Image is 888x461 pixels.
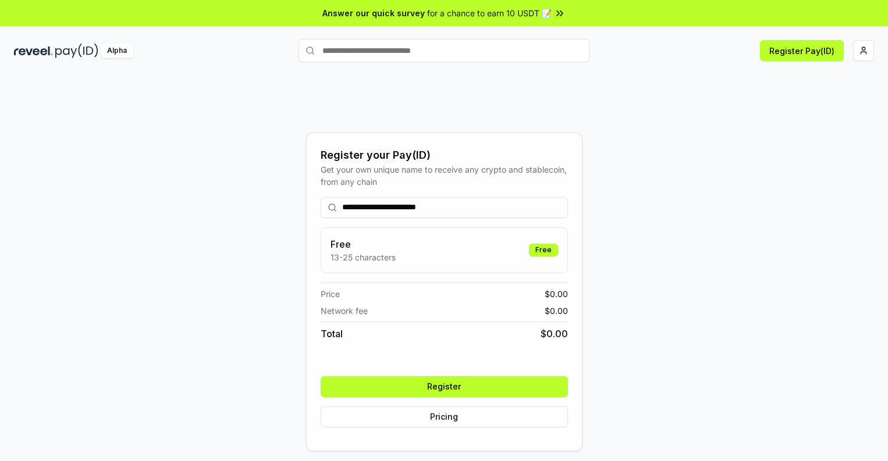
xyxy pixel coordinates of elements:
[321,376,568,397] button: Register
[321,163,568,188] div: Get your own unique name to receive any crypto and stablecoin, from any chain
[529,244,558,256] div: Free
[331,237,396,251] h3: Free
[322,7,425,19] span: Answer our quick survey
[427,7,552,19] span: for a chance to earn 10 USDT 📝
[321,288,340,300] span: Price
[760,40,844,61] button: Register Pay(ID)
[541,327,568,341] span: $ 0.00
[321,147,568,163] div: Register your Pay(ID)
[545,288,568,300] span: $ 0.00
[321,305,368,317] span: Network fee
[545,305,568,317] span: $ 0.00
[55,44,98,58] img: pay_id
[14,44,53,58] img: reveel_dark
[321,327,343,341] span: Total
[101,44,133,58] div: Alpha
[321,406,568,427] button: Pricing
[331,251,396,263] p: 13-25 characters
